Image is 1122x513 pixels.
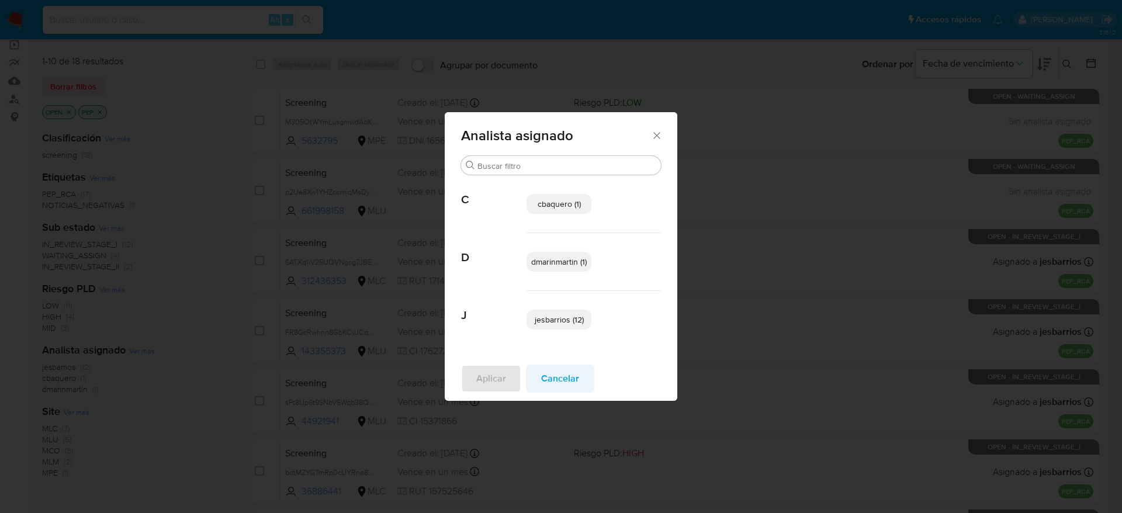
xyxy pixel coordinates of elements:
span: J [461,291,527,323]
span: Analista asignado [461,129,651,143]
div: jesbarrios (12) [527,310,591,330]
span: C [461,175,527,207]
span: D [461,233,527,265]
div: cbaquero (1) [527,194,591,214]
span: dmarinmartin (1) [531,256,587,268]
button: Cerrar [651,130,662,140]
div: dmarinmartin (1) [527,252,591,272]
span: cbaquero (1) [538,198,581,210]
button: Buscar [466,161,475,170]
span: Cancelar [541,366,579,391]
input: Buscar filtro [477,161,656,171]
span: jesbarrios (12) [535,314,584,325]
button: Cancelar [526,365,594,393]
